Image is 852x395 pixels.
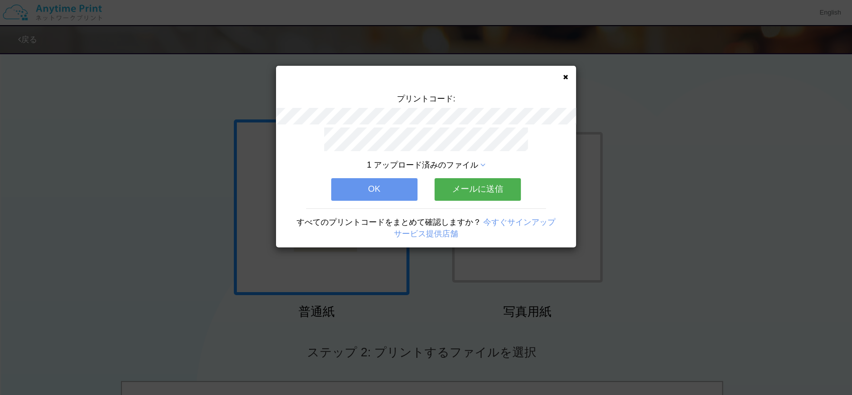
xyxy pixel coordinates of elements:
[367,161,478,169] span: 1 アップロード済みのファイル
[397,94,455,103] span: プリントコード:
[331,178,417,200] button: OK
[483,218,555,226] a: 今すぐサインアップ
[297,218,481,226] span: すべてのプリントコードをまとめて確認しますか？
[435,178,521,200] button: メールに送信
[394,229,458,238] a: サービス提供店舗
